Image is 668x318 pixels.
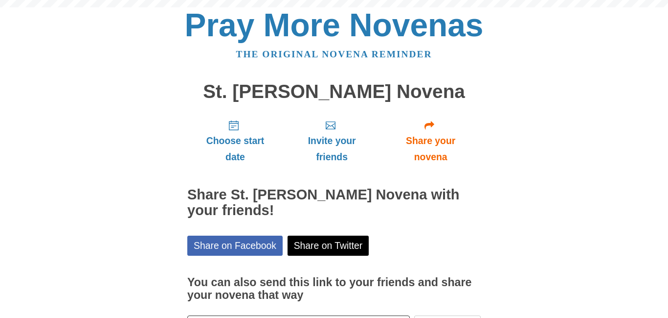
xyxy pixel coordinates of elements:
h3: You can also send this link to your friends and share your novena that way [187,276,481,301]
h2: Share St. [PERSON_NAME] Novena with your friends! [187,187,481,219]
span: Share your novena [390,133,471,165]
a: The original novena reminder [236,49,432,59]
a: Choose start date [187,112,283,170]
a: Pray More Novenas [185,7,484,43]
h1: St. [PERSON_NAME] Novena [187,81,481,102]
a: Share on Facebook [187,236,283,256]
span: Invite your friends [293,133,371,165]
a: Invite your friends [283,112,380,170]
span: Choose start date [197,133,273,165]
a: Share your novena [380,112,481,170]
a: Share on Twitter [288,236,369,256]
